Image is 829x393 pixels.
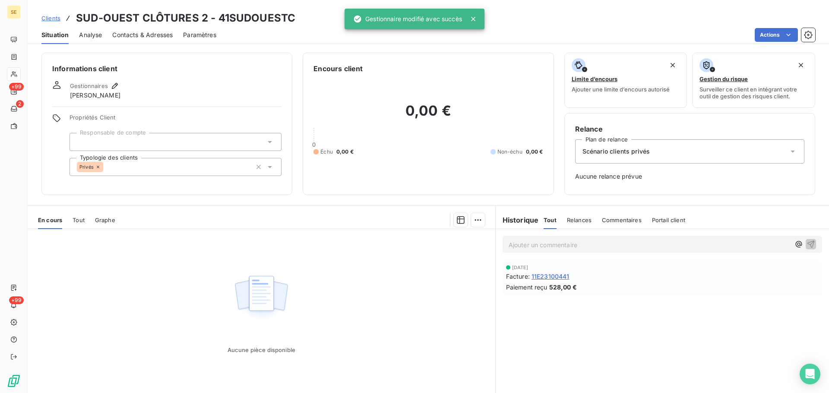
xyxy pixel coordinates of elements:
[95,217,115,223] span: Graphe
[70,114,282,126] span: Propriétés Client
[336,148,354,156] span: 0,00 €
[79,164,94,170] span: Privés
[38,217,62,223] span: En cours
[575,172,804,181] span: Aucune relance prévue
[496,215,539,225] h6: Historique
[183,31,216,39] span: Paramètres
[652,217,685,223] span: Portail client
[564,53,687,108] button: Limite d’encoursAjouter une limite d’encours autorisé
[572,86,670,93] span: Ajouter une limite d’encours autorisé
[7,5,21,19] div: SE
[76,10,295,26] h3: SUD-OUEST CLÔTURES 2 - 41SUDOUESTC
[582,147,650,156] span: Scénario clients privés
[312,141,316,148] span: 0
[77,138,84,146] input: Ajouter une valeur
[699,75,748,82] span: Gestion du risque
[320,148,333,156] span: Échu
[353,11,462,27] div: Gestionnaire modifié avec succès
[41,31,69,39] span: Situation
[103,163,110,171] input: Ajouter une valeur
[73,217,85,223] span: Tout
[572,75,617,82] span: Limite d’encours
[228,346,295,353] span: Aucune pièce disponible
[800,364,820,384] div: Open Intercom Messenger
[112,31,173,39] span: Contacts & Adresses
[9,296,24,304] span: +99
[512,265,528,270] span: [DATE]
[313,102,543,128] h2: 0,00 €
[52,63,282,74] h6: Informations client
[692,53,815,108] button: Gestion du risqueSurveiller ce client en intégrant votre outil de gestion des risques client.
[506,272,530,281] span: Facture :
[567,217,592,223] span: Relances
[41,14,60,22] a: Clients
[699,86,808,100] span: Surveiller ce client en intégrant votre outil de gestion des risques client.
[532,272,570,281] span: 11E23100441
[70,91,120,100] span: [PERSON_NAME]
[79,31,102,39] span: Analyse
[506,283,547,292] span: Paiement reçu
[549,283,577,292] span: 528,00 €
[602,217,642,223] span: Commentaires
[9,83,24,91] span: +99
[41,15,60,22] span: Clients
[526,148,543,156] span: 0,00 €
[70,82,108,89] span: Gestionnaires
[497,148,522,156] span: Non-échu
[7,374,21,388] img: Logo LeanPay
[234,271,289,324] img: Empty state
[16,100,24,108] span: 2
[313,63,363,74] h6: Encours client
[544,217,557,223] span: Tout
[575,124,804,134] h6: Relance
[755,28,798,42] button: Actions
